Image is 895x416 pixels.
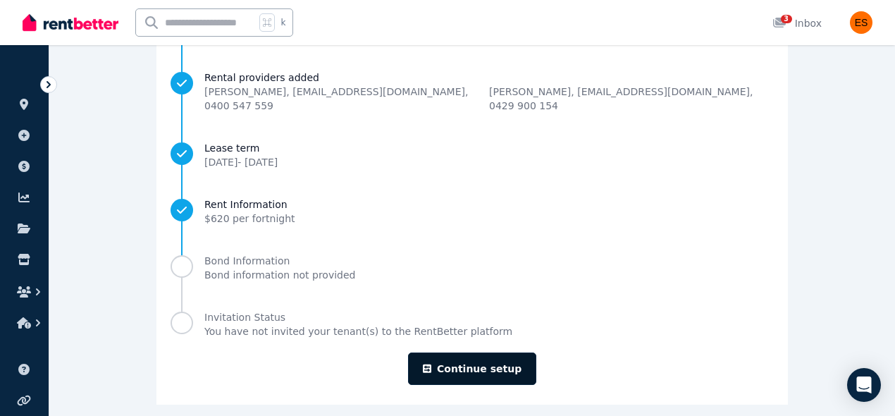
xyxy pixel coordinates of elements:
[23,12,118,33] img: RentBetter
[772,16,822,30] div: Inbox
[171,71,774,113] a: Rental providers added[PERSON_NAME], [EMAIL_ADDRESS][DOMAIN_NAME], 0400 547 559[PERSON_NAME], [EM...
[850,11,872,34] img: Evangeline Samoilov
[847,368,881,402] div: Open Intercom Messenger
[781,15,792,23] span: 3
[204,324,512,338] span: You have not invited your tenant(s) to the RentBetter platform
[204,213,295,224] span: $620 per fortnight
[204,310,512,324] span: Invitation Status
[171,254,774,282] a: Bond InformationBond information not provided
[204,268,355,282] div: Bond information not provided
[204,157,278,168] span: [DATE] - [DATE]
[171,197,774,226] a: Rent Information$620 per fortnight
[204,141,278,155] span: Lease term
[408,353,536,385] a: Continue setup
[171,141,774,169] a: Lease term[DATE]- [DATE]
[204,254,355,268] span: Bond Information
[280,17,285,28] span: k
[204,197,295,212] span: Rent Information
[204,71,774,85] span: Rental providers added
[489,85,774,113] span: [PERSON_NAME] , [EMAIL_ADDRESS][DOMAIN_NAME] , 0429 900 154
[204,85,489,113] span: [PERSON_NAME] , [EMAIL_ADDRESS][DOMAIN_NAME] , 0400 547 559
[171,310,774,338] a: Invitation StatusYou have not invited your tenant(s) to the RentBetter platform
